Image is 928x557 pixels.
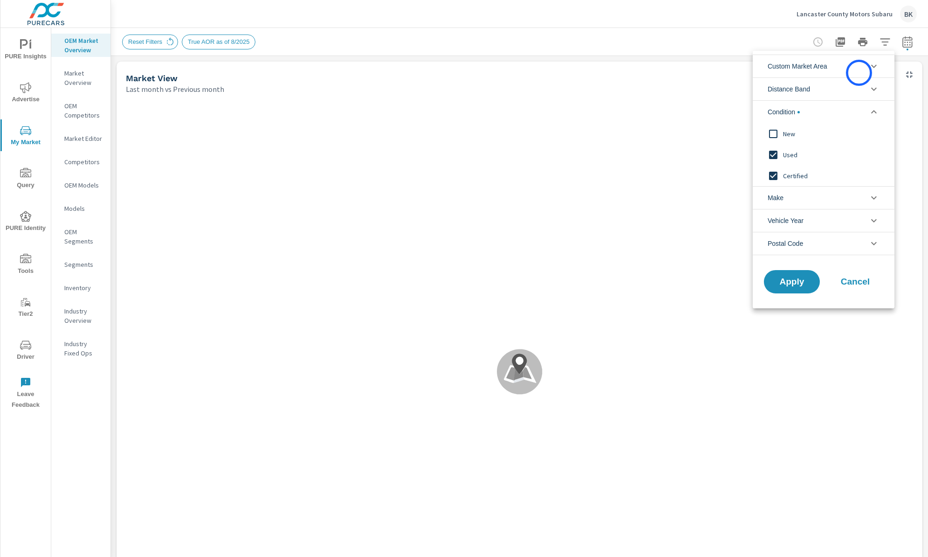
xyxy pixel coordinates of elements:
span: Distance Band [768,78,810,100]
span: Vehicle Year [768,209,804,232]
button: Cancel [827,270,883,293]
span: New [783,128,885,139]
span: Custom Market Area [768,55,827,77]
span: Postal Code [768,232,803,255]
span: Used [783,149,885,160]
span: Make [768,187,784,209]
ul: filter options [753,51,894,259]
span: Apply [773,278,811,286]
span: Cancel [837,278,874,286]
div: New [753,123,893,144]
div: Certified [753,165,893,186]
button: Apply [764,270,820,293]
span: Condition [768,101,800,123]
span: Certified [783,170,885,181]
div: Used [753,144,893,165]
